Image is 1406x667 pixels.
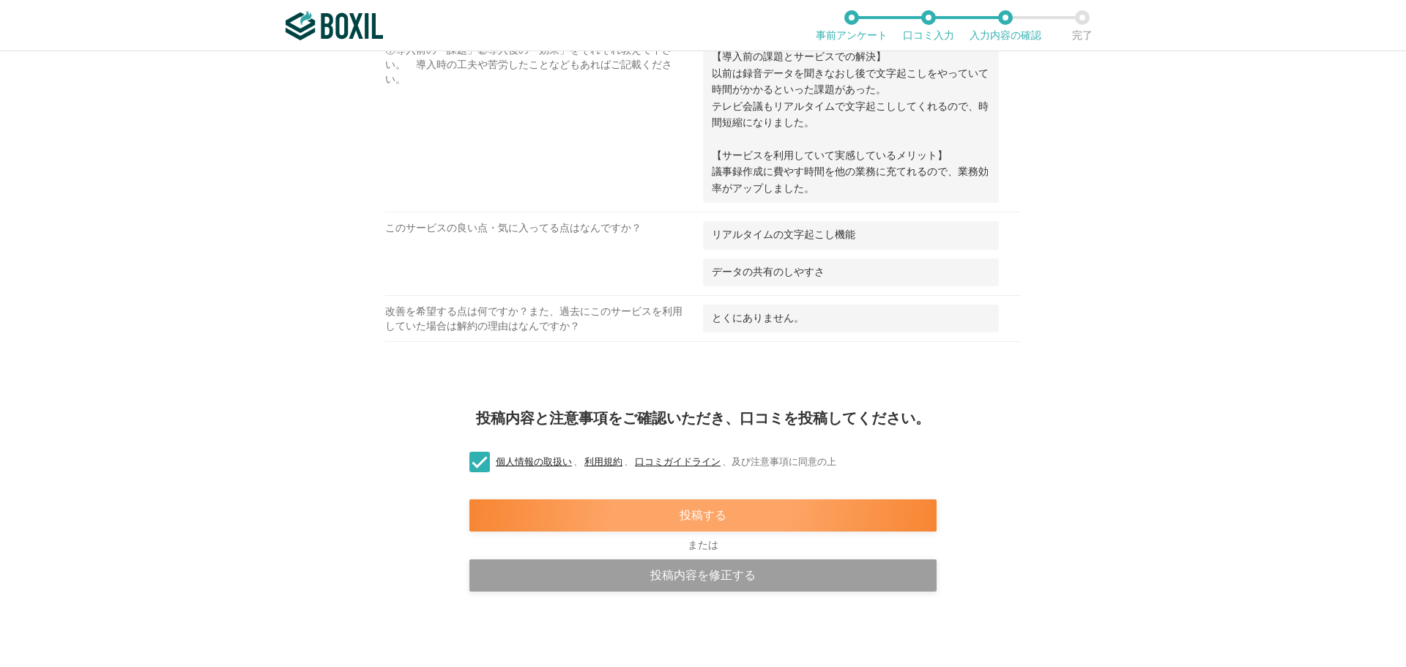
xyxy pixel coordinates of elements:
[633,456,722,467] a: 口コミガイドライン
[469,499,937,532] div: 投稿する
[494,456,573,467] a: 個人情報の取扱い
[712,229,855,240] span: リアルタイムの文字起こし機能
[967,10,1044,41] li: 入力内容の確認
[712,313,804,324] span: とくにありません。
[469,559,937,592] div: 投稿内容を修正する
[286,11,383,40] img: ボクシルSaaS_ロゴ
[1044,10,1120,41] li: 完了
[458,455,836,470] label: 、 、 、 及び注意事項に同意の上
[385,221,703,295] div: このサービスの良い点・気に入ってる点はなんですか？
[385,43,703,212] div: ①導入前の「課題」②導入後の「効果」をそれぞれ教えて下さい。 導入時の工夫や苦労したことなどもあればご記載ください。
[712,267,825,277] span: データの共有のしやすさ
[712,51,989,193] span: 【導入前の課題とサービスでの解決】 以前は録音データを聞きなおし後で文字起こしをやっていて時間がかかるといった課題があった。 テレビ会議もリアルタイムで文字起こししてくれるので、時間短縮になりま...
[813,10,890,41] li: 事前アンケート
[385,305,703,341] div: 改善を希望する点は何ですか？また、過去にこのサービスを利用していた場合は解約の理由はなんですか？
[890,10,967,41] li: 口コミ入力
[583,456,624,467] a: 利用規約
